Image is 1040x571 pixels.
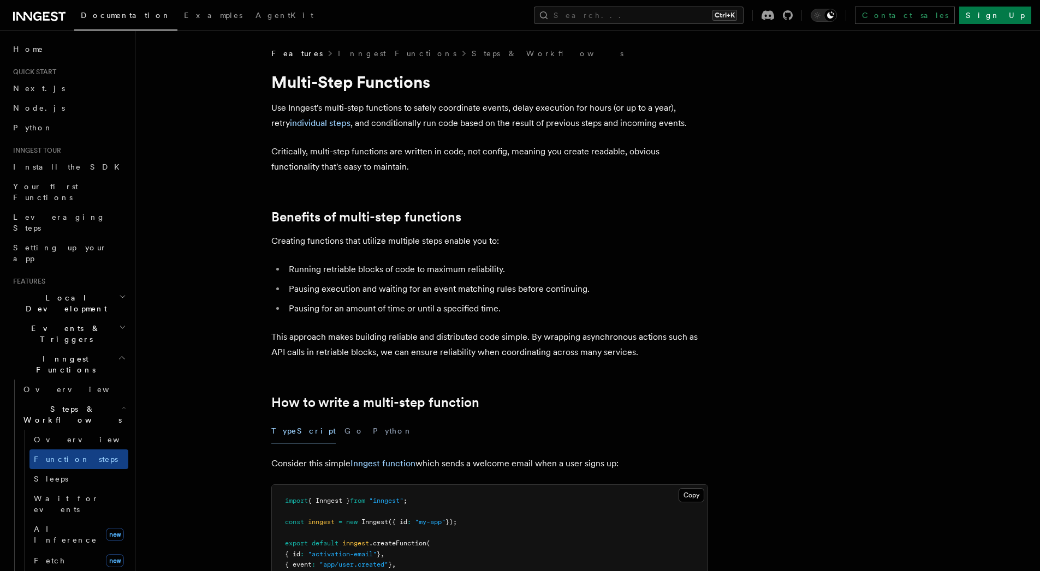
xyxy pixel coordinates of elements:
li: Pausing execution and waiting for an event matching rules before continuing. [286,281,708,297]
span: inngest [308,518,335,526]
p: Creating functions that utilize multiple steps enable you to: [271,233,708,249]
button: Steps & Workflows [19,399,128,430]
span: Examples [184,11,242,20]
span: inngest [342,539,369,547]
span: Features [9,277,45,286]
span: new [106,554,124,567]
button: TypeScript [271,419,336,443]
a: Wait for events [29,489,128,519]
a: AgentKit [249,3,320,29]
span: "inngest" [369,497,403,504]
span: Leveraging Steps [13,213,105,232]
p: Critically, multi-step functions are written in code, not config, meaning you create readable, ob... [271,144,708,175]
span: const [285,518,304,526]
span: Sleeps [34,474,68,483]
a: Node.js [9,98,128,118]
span: Inngest [361,518,388,526]
button: Search...Ctrl+K [534,7,744,24]
span: { Inngest } [308,497,350,504]
li: Pausing for an amount of time or until a specified time. [286,301,708,316]
button: Toggle dark mode [811,9,837,22]
kbd: Ctrl+K [712,10,737,21]
a: Overview [19,380,128,399]
span: { event [285,561,312,568]
span: Features [271,48,323,59]
span: { id [285,550,300,558]
span: Overview [34,435,146,444]
a: Examples [177,3,249,29]
a: Inngest Functions [338,48,456,59]
a: Leveraging Steps [9,207,128,238]
span: ; [403,497,407,504]
span: Home [13,44,44,55]
p: This approach makes building reliable and distributed code simple. By wrapping asynchronous actio... [271,329,708,360]
span: new [346,518,358,526]
button: Events & Triggers [9,318,128,349]
span: , [392,561,396,568]
span: .createFunction [369,539,426,547]
span: import [285,497,308,504]
a: How to write a multi-step function [271,395,479,410]
a: Sign Up [959,7,1031,24]
a: AI Inferencenew [29,519,128,550]
p: Use Inngest's multi-step functions to safely coordinate events, delay execution for hours (or up ... [271,100,708,131]
a: Contact sales [855,7,955,24]
button: Inngest Functions [9,349,128,380]
span: Wait for events [34,494,99,514]
span: : [407,518,411,526]
span: AgentKit [255,11,313,20]
span: Local Development [9,292,119,314]
a: Next.js [9,79,128,98]
span: Setting up your app [13,243,107,263]
span: ({ id [388,518,407,526]
h1: Multi-Step Functions [271,72,708,92]
span: } [388,561,392,568]
span: Python [13,123,53,132]
a: Python [9,118,128,137]
a: Setting up your app [9,238,128,268]
a: individual steps [290,118,350,128]
span: : [300,550,304,558]
span: default [312,539,338,547]
a: Function steps [29,449,128,469]
span: AI Inference [34,525,97,544]
a: Install the SDK [9,157,128,177]
a: Your first Functions [9,177,128,207]
button: Python [373,419,413,443]
span: Steps & Workflows [19,404,122,425]
span: Quick start [9,68,56,76]
li: Running retriable blocks of code to maximum reliability. [286,262,708,277]
span: Events & Triggers [9,323,119,345]
span: } [377,550,381,558]
span: Inngest tour [9,146,61,155]
span: = [338,518,342,526]
button: Local Development [9,288,128,318]
p: Consider this simple which sends a welcome email when a user signs up: [271,456,708,471]
a: Inngest function [350,458,415,468]
a: Home [9,39,128,59]
span: Function steps [34,455,118,464]
span: , [381,550,384,558]
a: Steps & Workflows [472,48,623,59]
span: new [106,528,124,541]
span: from [350,497,365,504]
span: "activation-email" [308,550,377,558]
span: Next.js [13,84,65,93]
span: Install the SDK [13,163,126,171]
a: Sleeps [29,469,128,489]
a: Documentation [74,3,177,31]
span: Documentation [81,11,171,20]
span: }); [445,518,457,526]
button: Copy [679,488,704,502]
span: Inngest Functions [9,353,118,375]
a: Overview [29,430,128,449]
span: Node.js [13,104,65,112]
span: export [285,539,308,547]
span: "my-app" [415,518,445,526]
span: ( [426,539,430,547]
span: Overview [23,385,136,394]
button: Go [344,419,364,443]
span: "app/user.created" [319,561,388,568]
span: Fetch [34,556,66,565]
a: Benefits of multi-step functions [271,209,461,225]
